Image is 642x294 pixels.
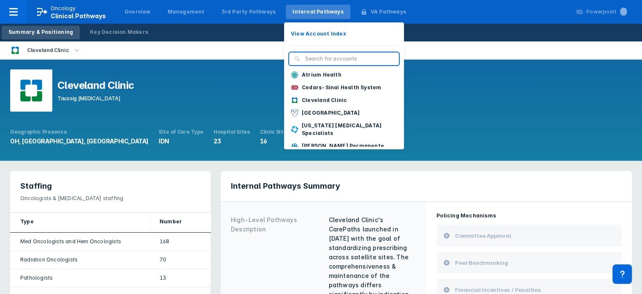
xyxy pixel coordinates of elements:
[291,84,298,91] img: cedars-sinai-medical-center.png
[284,140,404,152] button: [PERSON_NAME] Permanente
[455,258,508,267] span: Peer Benchmarking
[371,8,406,16] div: VA Pathways
[90,28,148,36] div: Key Decision Makers
[291,71,298,79] img: atrium-health.png
[302,96,347,104] p: Cleveland Clinic
[2,26,80,39] a: Summary & Positioning
[284,81,404,94] button: Cedars-Sinai Health System
[20,256,139,264] div: Radiation Oncologists
[10,137,149,146] div: OH, [GEOGRAPHIC_DATA], [GEOGRAPHIC_DATA]
[168,8,205,16] div: Management
[284,27,404,40] button: View Account Index
[160,274,224,282] div: 13
[586,8,627,16] div: Powerpoint
[8,28,73,36] div: Summary & Positioning
[231,181,622,191] h3: Internal Pathways Summary
[10,69,52,112] img: cleveland-clinic
[51,5,76,12] p: Oncology
[160,256,224,264] div: 70
[260,137,289,146] div: 16
[284,107,404,119] button: [GEOGRAPHIC_DATA]
[302,122,397,137] p: [US_STATE] [MEDICAL_DATA] Specialists
[159,129,203,135] div: Site of Care Type
[10,129,149,135] div: Geographic Presence
[159,137,203,146] div: IDN
[305,55,394,63] input: Search for accounts
[291,30,346,38] p: View Account Index
[51,12,106,19] span: Clinical Pathways
[222,8,276,16] div: 3rd Party Pathways
[612,264,632,284] div: Contact Support
[57,94,134,103] div: Taussig [MEDICAL_DATA]
[160,218,224,225] div: Number
[291,109,298,117] img: emory.png
[83,26,155,39] a: Key Decision Makers
[125,8,151,16] div: Overview
[20,181,200,191] h3: Staffing
[302,109,360,117] p: [GEOGRAPHIC_DATA]
[214,137,250,146] div: 23
[284,119,404,140] button: [US_STATE] [MEDICAL_DATA] Specialists
[302,84,381,91] p: Cedars-Sinai Health System
[302,71,341,79] p: Atrium Health
[455,231,511,240] span: Committee Approval
[455,286,541,294] span: Financial Incentives / Penalties
[20,238,139,245] div: Med Oncologists and Hem Oncologists
[284,94,404,107] button: Cleveland Clinic
[291,126,298,133] img: georgia-cancer-specialists.png
[293,8,343,16] div: Internal Pathways
[24,44,72,56] div: Cleveland Clinic
[10,45,20,55] img: cleveland-clinic
[291,142,298,150] img: kaiser.png
[214,129,250,135] div: Hospital Sites
[284,69,404,81] button: Atrium Health
[291,96,298,104] img: cleveland-clinic.png
[20,191,200,202] p: Oncologists & [MEDICAL_DATA] staffing
[20,218,139,225] div: Type
[160,238,224,245] div: 168
[57,80,134,91] div: Cleveland Clinic
[286,5,350,19] a: Internal Pathways
[161,5,211,19] a: Management
[20,274,139,282] div: Pathologists
[302,142,384,150] p: [PERSON_NAME] Permanente
[118,5,157,19] a: Overview
[260,129,289,135] div: Clinic Sites
[436,212,622,220] p: Policing Mechanisms
[215,5,283,19] a: 3rd Party Pathways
